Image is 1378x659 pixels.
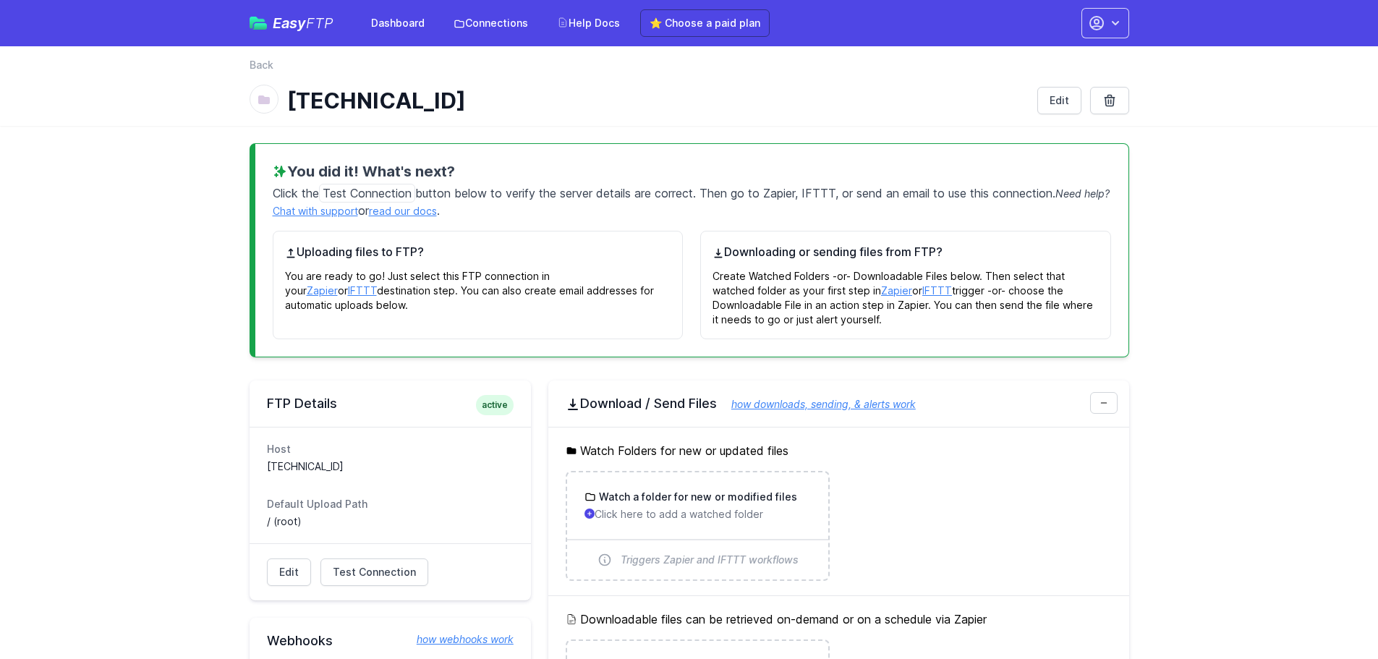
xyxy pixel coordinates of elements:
p: You are ready to go! Just select this FTP connection in your or destination step. You can also cr... [285,260,671,313]
img: easyftp_logo.png [250,17,267,30]
span: Test Connection [319,184,415,203]
a: Zapier [881,284,912,297]
a: Zapier [307,284,338,297]
h2: Webhooks [267,632,514,650]
h2: Download / Send Files [566,395,1112,412]
h4: Uploading files to FTP? [285,243,671,260]
a: how downloads, sending, & alerts work [717,398,916,410]
h1: [TECHNICAL_ID] [287,88,1026,114]
a: Back [250,58,273,72]
h3: Watch a folder for new or modified files [596,490,797,504]
a: Chat with support [273,205,358,217]
a: Test Connection [320,558,428,586]
a: Connections [445,10,537,36]
a: how webhooks work [402,632,514,647]
a: read our docs [369,205,437,217]
h5: Downloadable files can be retrieved on-demand or on a schedule via Zapier [566,611,1112,628]
iframe: Drift Widget Chat Controller [1306,587,1361,642]
h2: FTP Details [267,395,514,412]
a: Edit [1037,87,1081,114]
a: ⭐ Choose a paid plan [640,9,770,37]
span: Easy [273,16,333,30]
a: Edit [267,558,311,586]
a: Help Docs [548,10,629,36]
p: Click the button below to verify the server details are correct. Then go to Zapier, IFTTT, or sen... [273,182,1111,219]
dt: Host [267,442,514,456]
dd: [TECHNICAL_ID] [267,459,514,474]
h3: You did it! What's next? [273,161,1111,182]
h5: Watch Folders for new or updated files [566,442,1112,459]
span: Need help? [1055,187,1110,200]
h4: Downloading or sending files from FTP? [713,243,1099,260]
dd: / (root) [267,514,514,529]
p: Create Watched Folders -or- Downloadable Files below. Then select that watched folder as your fir... [713,260,1099,327]
a: EasyFTP [250,16,333,30]
a: IFTTT [348,284,377,297]
span: FTP [306,14,333,32]
span: Triggers Zapier and IFTTT workflows [621,553,799,567]
span: Test Connection [333,565,416,579]
nav: Breadcrumb [250,58,1129,81]
p: Click here to add a watched folder [584,507,811,522]
span: active [476,395,514,415]
a: Dashboard [362,10,433,36]
a: Watch a folder for new or modified files Click here to add a watched folder Triggers Zapier and I... [567,472,828,579]
a: IFTTT [922,284,952,297]
dt: Default Upload Path [267,497,514,511]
